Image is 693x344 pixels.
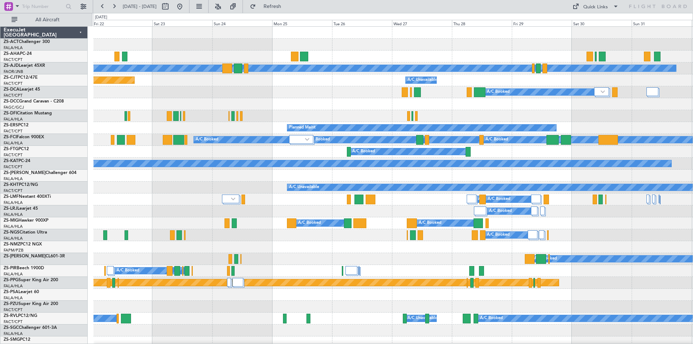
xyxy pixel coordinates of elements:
[4,69,23,74] a: FAOR/JNB
[4,254,65,258] a: ZS-[PERSON_NAME]CL601-3R
[4,129,22,134] a: FACT/CPT
[4,266,17,270] span: ZS-PIR
[4,105,24,110] a: FAGC/GCJ
[4,99,64,104] a: ZS-DCCGrand Caravan - C208
[4,302,18,306] span: ZS-PZU
[4,283,23,289] a: FALA/HLA
[4,236,23,241] a: FALA/HLA
[257,4,288,9] span: Refresh
[8,14,78,26] button: All Aircraft
[4,302,58,306] a: ZS-PZUSuper King Air 200
[4,147,29,151] a: ZS-FTGPC12
[452,20,512,26] div: Thu 28
[4,290,39,294] a: ZS-PSALearjet 60
[4,188,22,193] a: FACT/CPT
[4,87,40,92] a: ZS-DCALearjet 45
[4,57,22,62] a: FACT/CPT
[4,326,19,330] span: ZS-SGC
[488,194,510,205] div: A/C Booked
[152,20,212,26] div: Sat 23
[307,134,330,145] div: A/C Booked
[4,111,52,116] a: ZS-DFICitation Mustang
[4,159,18,163] span: ZS-KAT
[4,64,19,68] span: ZS-AJD
[4,64,45,68] a: ZS-AJDLearjet 45XR
[4,40,50,44] a: ZS-ACTChallenger 300
[4,338,20,342] span: ZS-SMG
[4,218,18,223] span: ZS-MIG
[407,313,437,324] div: A/C Unavailable
[4,164,22,170] a: FACT/CPT
[4,278,58,282] a: ZS-PPGSuper King Air 200
[123,3,157,10] span: [DATE] - [DATE]
[298,218,321,228] div: A/C Booked
[289,182,319,193] div: A/C Unavailable
[4,147,18,151] span: ZS-FTG
[4,52,32,56] a: ZS-AHAPC-24
[478,194,501,205] div: A/C Booked
[4,40,19,44] span: ZS-ACT
[601,90,605,93] img: arrow-gray.svg
[419,218,441,228] div: A/C Booked
[4,206,38,211] a: ZS-LRJLearjet 45
[512,20,572,26] div: Fri 29
[289,122,315,133] div: Planned Maint
[4,123,18,127] span: ZS-ERS
[272,20,332,26] div: Mon 25
[22,1,64,12] input: Trip Number
[117,265,139,276] div: A/C Booked
[4,123,29,127] a: ZS-ERSPC12
[583,4,608,11] div: Quick Links
[196,134,218,145] div: A/C Booked
[4,87,19,92] span: ZS-DCA
[4,230,47,235] a: ZS-NGSCitation Ultra
[4,93,22,98] a: FACT/CPT
[4,338,30,342] a: ZS-SMGPC12
[4,75,18,80] span: ZS-CJT
[4,45,23,51] a: FALA/HLA
[95,14,107,21] div: [DATE]
[4,176,23,182] a: FALA/HLA
[4,99,19,104] span: ZS-DCC
[305,138,309,141] img: arrow-gray.svg
[4,135,17,139] span: ZS-FCI
[4,271,23,277] a: FALA/HLA
[4,195,51,199] a: ZS-LMFNextant 400XTi
[4,152,22,158] a: FACT/CPT
[4,171,77,175] a: ZS-[PERSON_NAME]Challenger 604
[4,195,19,199] span: ZS-LMF
[4,159,30,163] a: ZS-KATPC-24
[4,200,23,205] a: FALA/HLA
[4,254,45,258] span: ZS-[PERSON_NAME]
[4,319,22,325] a: FACT/CPT
[572,20,632,26] div: Sat 30
[231,197,235,200] img: arrow-gray.svg
[4,206,17,211] span: ZS-LRJ
[4,307,22,313] a: FACT/CPT
[407,75,437,86] div: A/C Unavailable
[4,230,19,235] span: ZS-NGS
[4,314,18,318] span: ZS-RVL
[4,295,23,301] a: FALA/HLA
[4,117,23,122] a: FALA/HLA
[487,230,510,240] div: A/C Booked
[632,20,692,26] div: Sun 31
[4,52,20,56] span: ZS-AHA
[4,266,44,270] a: ZS-PIRBeech 1900D
[4,278,18,282] span: ZS-PPG
[480,313,503,324] div: A/C Booked
[332,20,392,26] div: Tue 26
[4,326,57,330] a: ZS-SGCChallenger 601-3A
[247,1,290,12] button: Refresh
[4,314,37,318] a: ZS-RVLPC12/NG
[569,1,622,12] button: Quick Links
[4,242,42,247] a: ZS-NMZPC12 NGX
[4,111,17,116] span: ZS-DFI
[4,140,23,146] a: FALA/HLA
[4,171,45,175] span: ZS-[PERSON_NAME]
[4,218,48,223] a: ZS-MIGHawker 900XP
[4,212,23,217] a: FALA/HLA
[392,20,452,26] div: Wed 27
[212,20,272,26] div: Sun 24
[4,81,22,86] a: FACT/CPT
